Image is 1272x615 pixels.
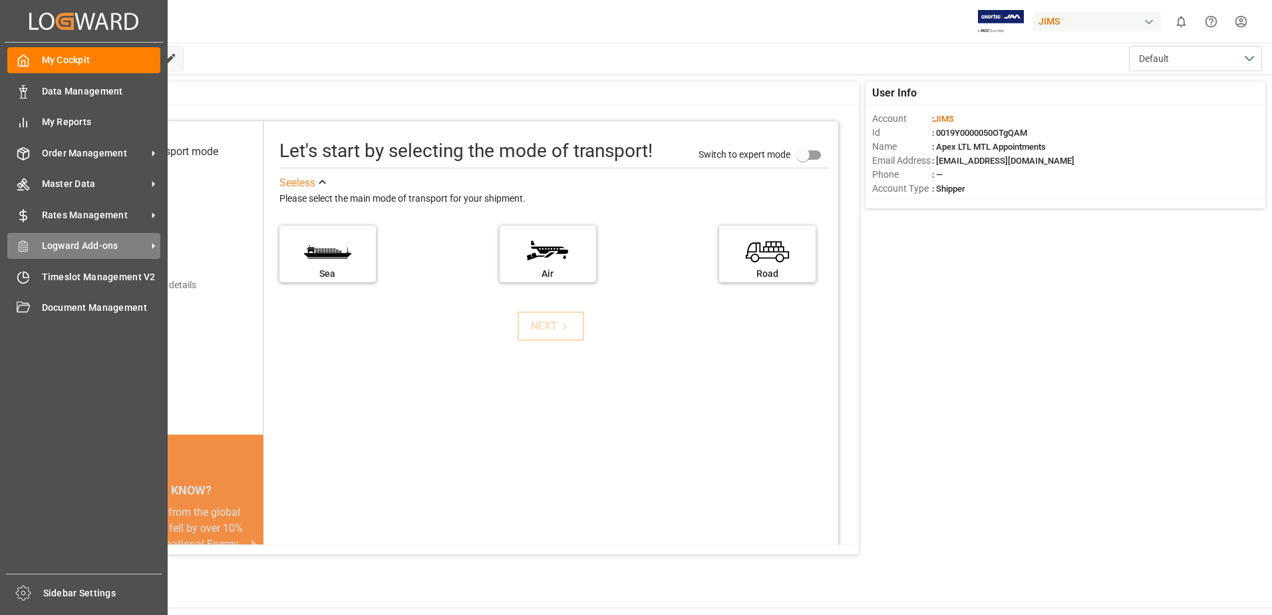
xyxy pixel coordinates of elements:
[7,264,160,290] a: Timeslot Management V2
[42,270,161,284] span: Timeslot Management V2
[872,154,932,168] span: Email Address
[43,586,162,600] span: Sidebar Settings
[42,146,147,160] span: Order Management
[932,170,943,180] span: : —
[42,115,161,129] span: My Reports
[932,184,965,194] span: : Shipper
[506,267,589,281] div: Air
[978,10,1024,33] img: Exertis%20JAM%20-%20Email%20Logo.jpg_1722504956.jpg
[518,311,584,341] button: NEXT
[872,182,932,196] span: Account Type
[531,318,571,334] div: NEXT
[42,177,147,191] span: Master Data
[286,267,369,281] div: Sea
[872,126,932,140] span: Id
[932,114,954,124] span: :
[42,85,161,99] span: Data Management
[113,278,196,292] div: Add shipping details
[7,47,160,73] a: My Cockpit
[1033,12,1161,31] div: JIMS
[932,156,1074,166] span: : [EMAIL_ADDRESS][DOMAIN_NAME]
[1166,7,1196,37] button: show 0 new notifications
[872,112,932,126] span: Account
[1139,52,1169,66] span: Default
[932,128,1027,138] span: : 0019Y0000050OTgQAM
[872,140,932,154] span: Name
[42,301,161,315] span: Document Management
[7,78,160,104] a: Data Management
[42,208,147,222] span: Rates Management
[245,505,263,584] button: next slide / item
[726,267,809,281] div: Road
[1196,7,1226,37] button: Help Center
[872,168,932,182] span: Phone
[279,191,829,207] div: Please select the main mode of transport for your shipment.
[934,114,954,124] span: JIMS
[1129,46,1262,71] button: open menu
[699,148,790,159] span: Switch to expert mode
[279,175,315,191] div: See less
[1033,9,1166,34] button: JIMS
[872,85,917,101] span: User Info
[932,142,1046,152] span: : Apex LTL MTL Appointments
[42,239,147,253] span: Logward Add-ons
[42,53,161,67] span: My Cockpit
[279,137,653,165] div: Let's start by selecting the mode of transport!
